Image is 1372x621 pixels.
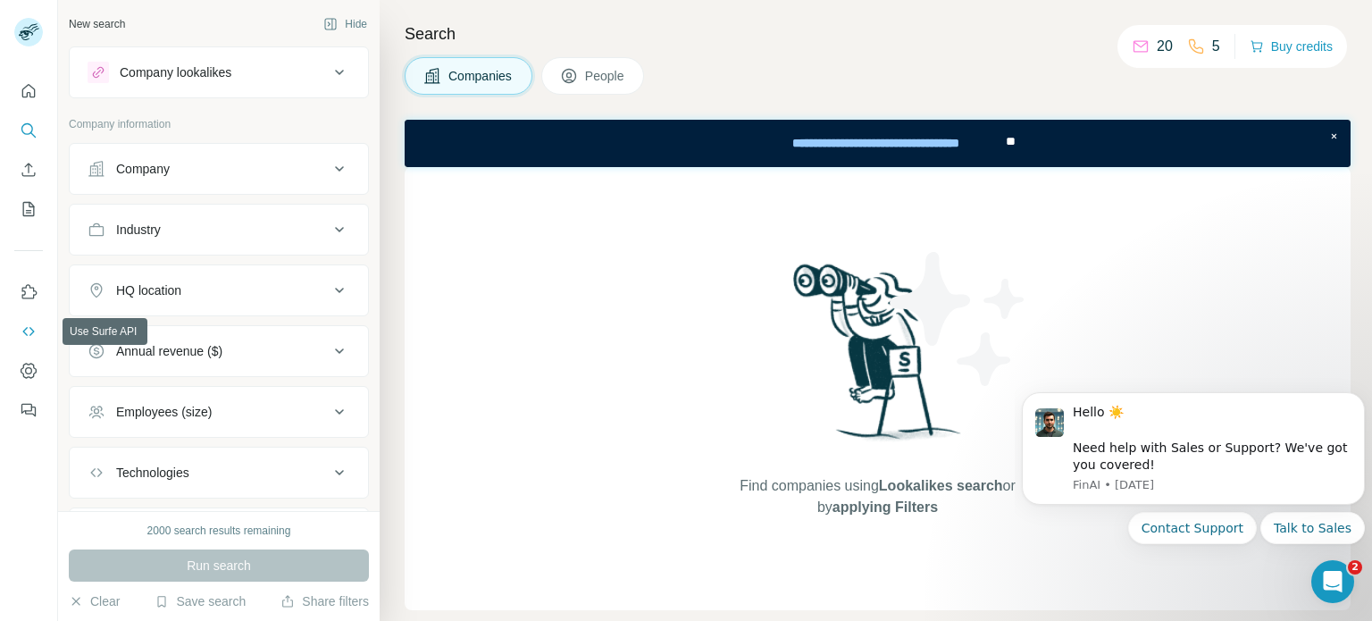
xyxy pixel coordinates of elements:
button: Dashboard [14,355,43,387]
button: Annual revenue ($) [70,330,368,373]
button: My lists [14,193,43,225]
button: Search [14,114,43,147]
button: Quick start [14,75,43,107]
div: New search [69,16,125,32]
span: People [585,67,626,85]
h4: Search [405,21,1351,46]
div: Company lookalikes [120,63,231,81]
img: Surfe Illustration - Stars [878,239,1039,399]
button: Use Surfe on LinkedIn [14,276,43,308]
iframe: Banner [405,120,1351,167]
span: 2 [1348,560,1362,575]
button: Technologies [70,451,368,494]
button: HQ location [70,269,368,312]
p: 20 [1157,36,1173,57]
div: Technologies [116,464,189,482]
button: Industry [70,208,368,251]
div: Annual revenue ($) [116,342,222,360]
button: Feedback [14,394,43,426]
button: Save search [155,592,246,610]
button: Company lookalikes [70,51,368,94]
iframe: Intercom notifications message [1015,371,1372,612]
div: HQ location [116,281,181,299]
span: Find companies using or by [734,475,1020,518]
p: 5 [1212,36,1220,57]
p: Company information [69,116,369,132]
button: Company [70,147,368,190]
div: Industry [116,221,161,239]
span: Companies [448,67,514,85]
img: Surfe Illustration - Woman searching with binoculars [785,259,971,458]
button: Employees (size) [70,390,368,433]
button: Share filters [280,592,369,610]
button: Enrich CSV [14,154,43,186]
div: Company [116,160,170,178]
button: Hide [311,11,380,38]
div: Employees (size) [116,403,212,421]
button: Buy credits [1250,34,1333,59]
div: 2000 search results remaining [147,523,291,539]
iframe: Intercom live chat [1311,560,1354,603]
button: Use Surfe API [14,315,43,348]
span: applying Filters [832,499,938,515]
button: Clear [69,592,120,610]
span: Lookalikes search [879,478,1003,493]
